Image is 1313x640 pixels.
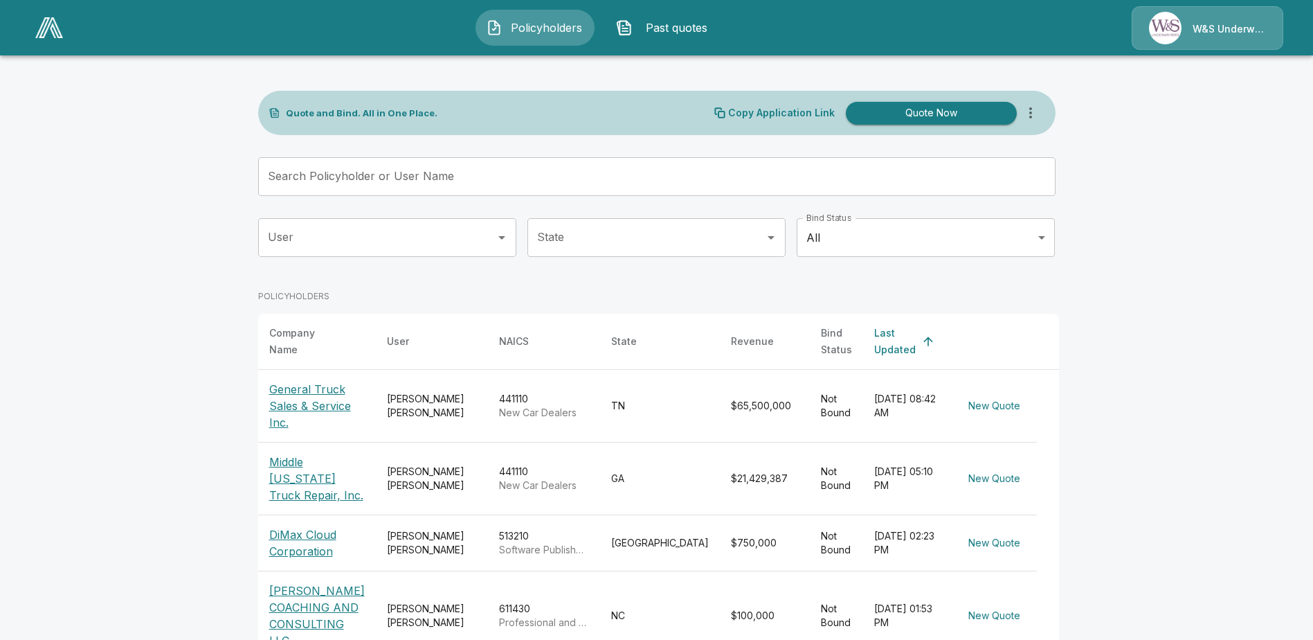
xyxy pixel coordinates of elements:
[499,465,589,492] div: 441110
[963,393,1026,419] button: New Quote
[600,370,720,443] td: TN
[863,370,952,443] td: [DATE] 08:42 AM
[728,108,835,118] p: Copy Application Link
[499,616,589,630] p: Professional and Management Development Training
[806,212,851,224] label: Bind Status
[499,529,589,557] div: 513210
[874,325,916,358] div: Last Updated
[269,526,365,560] p: DiMax Cloud Corporation
[35,17,63,38] img: AA Logo
[499,333,529,350] div: NAICS
[600,443,720,515] td: GA
[1017,99,1044,127] button: more
[611,333,637,350] div: State
[761,228,781,247] button: Open
[387,529,477,557] div: [PERSON_NAME] [PERSON_NAME]
[387,333,409,350] div: User
[387,602,477,630] div: [PERSON_NAME] [PERSON_NAME]
[863,443,952,515] td: [DATE] 05:10 PM
[963,466,1026,492] button: New Quote
[269,325,340,358] div: Company Name
[499,406,589,420] p: New Car Dealers
[499,543,589,557] p: Software Publishers
[638,19,714,36] span: Past quotes
[476,10,595,46] button: Policyholders IconPolicyholders
[720,370,810,443] td: $65,500,000
[499,392,589,420] div: 441110
[720,515,810,571] td: $750,000
[486,19,502,36] img: Policyholders Icon
[499,479,589,492] p: New Car Dealers
[810,515,863,571] td: Not Bound
[731,333,774,350] div: Revenue
[863,515,952,571] td: [DATE] 02:23 PM
[508,19,584,36] span: Policyholders
[387,392,477,420] div: [PERSON_NAME] [PERSON_NAME]
[810,443,863,515] td: Not Bound
[269,454,365,504] p: Middle [US_STATE] Truck Repair, Inc.
[269,381,365,431] p: General Truck Sales & Service Inc.
[492,228,511,247] button: Open
[963,603,1026,629] button: New Quote
[810,370,863,443] td: Not Bound
[286,109,437,118] p: Quote and Bind. All in One Place.
[606,10,725,46] button: Past quotes IconPast quotes
[963,531,1026,556] button: New Quote
[720,443,810,515] td: $21,429,387
[810,314,863,370] th: Bind Status
[846,102,1017,125] button: Quote Now
[387,465,477,492] div: [PERSON_NAME] [PERSON_NAME]
[797,218,1055,257] div: All
[616,19,633,36] img: Past quotes Icon
[600,515,720,571] td: [GEOGRAPHIC_DATA]
[840,102,1017,125] a: Quote Now
[499,602,589,630] div: 611430
[258,290,329,303] p: POLICYHOLDERS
